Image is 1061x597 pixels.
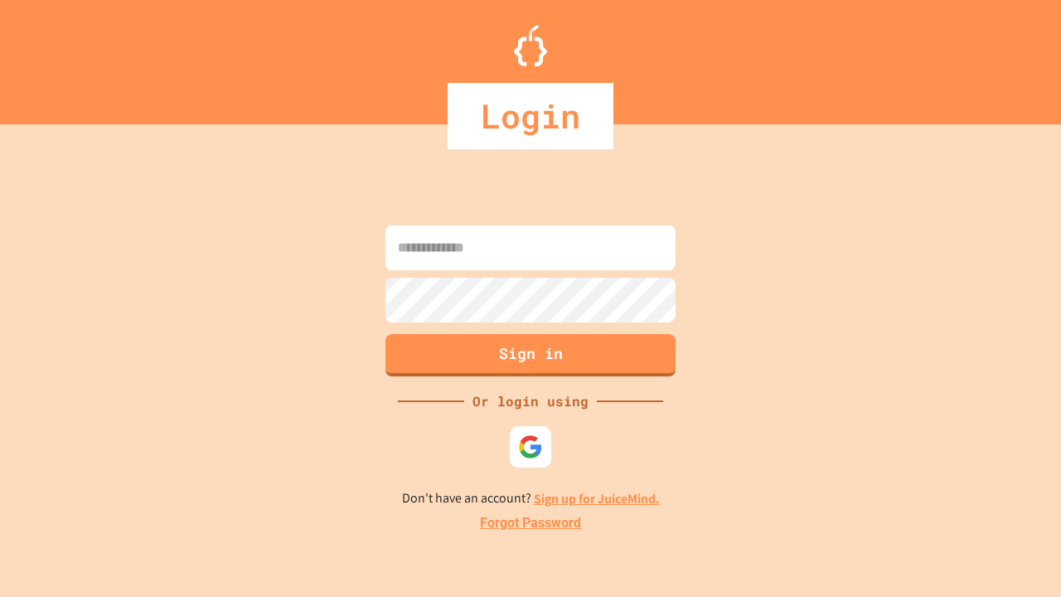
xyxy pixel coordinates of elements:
[448,83,613,149] div: Login
[514,25,547,66] img: Logo.svg
[385,334,676,376] button: Sign in
[464,391,597,411] div: Or login using
[534,490,660,507] a: Sign up for JuiceMind.
[480,513,581,533] a: Forgot Password
[402,488,660,509] p: Don't have an account?
[518,434,543,459] img: google-icon.svg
